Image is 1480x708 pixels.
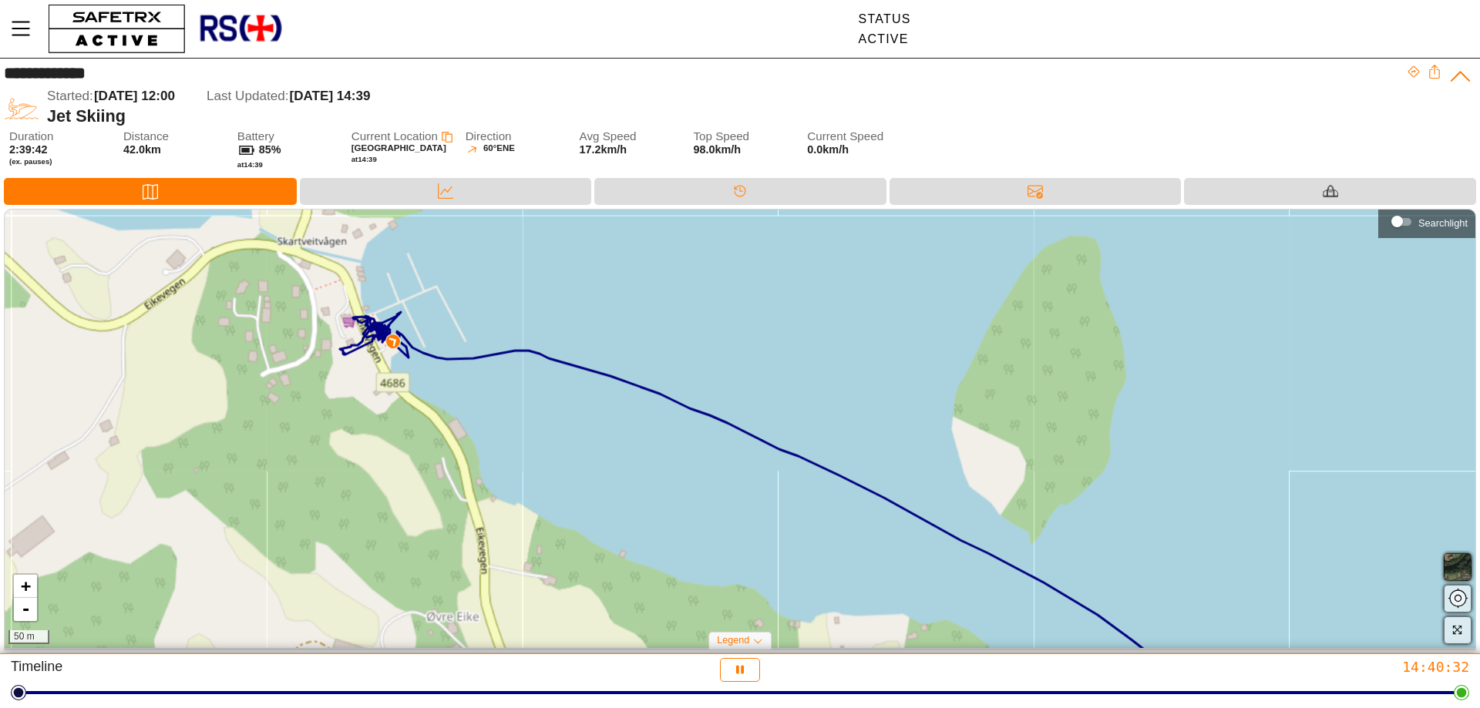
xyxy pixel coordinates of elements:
[9,130,108,143] span: Duration
[859,32,911,46] div: Active
[594,178,886,205] div: Timeline
[198,4,283,54] img: RescueLogo.png
[237,130,336,143] span: Battery
[351,129,438,143] span: Current Location
[123,143,161,156] span: 42.0km
[466,130,564,143] span: Direction
[988,658,1469,676] div: 14:40:32
[14,575,37,598] a: Zoom in
[237,160,263,169] span: at 14:39
[4,178,297,205] div: Map
[9,157,108,166] span: (ex. pauses)
[259,143,281,156] span: 85%
[693,143,741,156] span: 98.0km/h
[859,12,911,26] div: Status
[717,635,749,646] span: Legend
[4,89,39,124] img: JET_SKIING.svg
[351,155,377,163] span: at 14:39
[11,658,492,682] div: Timeline
[580,143,627,156] span: 17.2km/h
[580,130,678,143] span: Avg Speed
[300,178,592,205] div: Data
[483,143,496,156] span: 60°
[1184,178,1476,205] div: Equipment
[807,130,906,143] span: Current Speed
[807,143,906,156] span: 0.0km/h
[123,130,222,143] span: Distance
[207,89,288,103] span: Last Updated:
[351,143,446,153] span: [GEOGRAPHIC_DATA]
[14,598,37,621] a: Zoom out
[496,143,515,156] span: ENE
[47,106,1407,126] div: Jet Skiing
[1386,210,1468,233] div: Searchlight
[47,89,93,103] span: Started:
[94,89,175,103] span: [DATE] 12:00
[8,630,49,644] div: 50 m
[1323,183,1338,199] img: Equipment_Black.svg
[693,130,792,143] span: Top Speed
[9,143,48,156] span: 2:39:42
[1418,217,1468,229] div: Searchlight
[385,334,400,348] img: PathDirectionCurrent.svg
[890,178,1182,205] div: Messages
[289,89,370,103] span: [DATE] 14:39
